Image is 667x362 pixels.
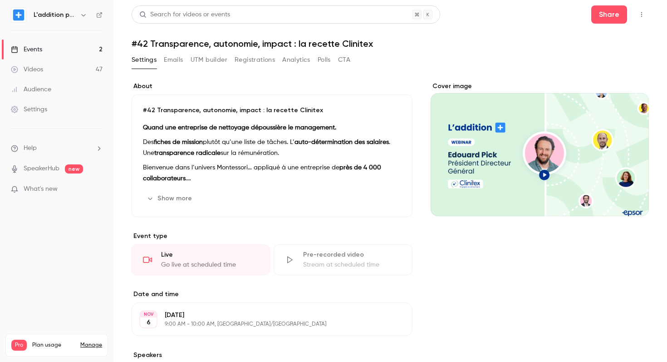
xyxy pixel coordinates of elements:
strong: auto-détermination des salaires [294,139,389,145]
div: Events [11,45,42,54]
label: Cover image [431,82,649,91]
button: UTM builder [191,53,227,67]
div: Stream at scheduled time [303,260,401,269]
span: Help [24,144,37,153]
button: Registrations [235,53,275,67]
label: About [132,82,412,91]
button: Emails [164,53,183,67]
li: help-dropdown-opener [11,144,103,153]
div: Live [161,250,259,259]
div: Settings [11,105,47,114]
section: Cover image [431,82,649,216]
strong: fiches de mission [154,139,203,145]
button: Polls [318,53,331,67]
span: Pro [11,340,27,351]
span: What's new [24,184,58,194]
div: NOV [140,311,157,317]
div: Pre-recorded video [303,250,401,259]
strong: transparence radicale [154,150,221,156]
div: Videos [11,65,43,74]
div: Go live at scheduled time [161,260,259,269]
p: Bienvenue dans l’univers Montessori… appliqué à une entreprise de . [143,162,401,184]
div: Pre-recorded videoStream at scheduled time [274,244,412,275]
p: #42 Transparence, autonomie, impact : la recette Clinitex [143,106,401,115]
p: Des plutôt qu’une liste de tâches. L’ . Une sur la rémunération. [143,137,401,159]
button: CTA [338,53,350,67]
button: Show more [143,191,197,206]
p: [DATE] [165,311,364,320]
label: Speakers [132,351,412,360]
span: Plan usage [32,342,75,349]
div: LiveGo live at scheduled time [132,244,270,275]
button: Share [591,5,627,24]
button: Settings [132,53,157,67]
p: 9:00 AM - 10:00 AM, [GEOGRAPHIC_DATA]/[GEOGRAPHIC_DATA] [165,321,364,328]
div: Search for videos or events [139,10,230,20]
span: new [65,164,83,174]
strong: Quand une entreprise de nettoyage dépoussière le management. [143,124,336,131]
img: L'addition par Epsor [11,8,26,22]
div: Audience [11,85,51,94]
h1: #42 Transparence, autonomie, impact : la recette Clinitex [132,38,649,49]
p: Event type [132,232,412,241]
h6: L'addition par Epsor [34,10,76,20]
p: 6 [147,318,151,327]
button: Analytics [282,53,310,67]
a: Manage [80,342,102,349]
a: SpeakerHub [24,164,59,174]
label: Date and time [132,290,412,299]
